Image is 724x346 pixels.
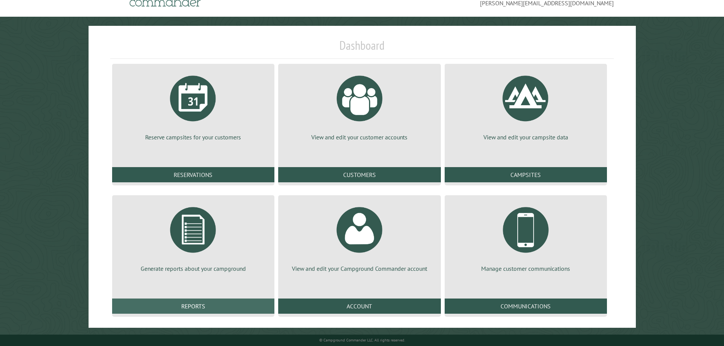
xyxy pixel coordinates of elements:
a: Reports [112,299,274,314]
a: Customers [278,167,440,182]
a: View and edit your campsite data [454,70,598,141]
a: Reserve campsites for your customers [121,70,265,141]
p: View and edit your customer accounts [287,133,431,141]
a: View and edit your customer accounts [287,70,431,141]
h1: Dashboard [110,38,614,59]
a: Campsites [445,167,607,182]
a: View and edit your Campground Commander account [287,201,431,273]
p: View and edit your campsite data [454,133,598,141]
small: © Campground Commander LLC. All rights reserved. [319,338,405,343]
a: Communications [445,299,607,314]
p: Generate reports about your campground [121,264,265,273]
a: Account [278,299,440,314]
p: Reserve campsites for your customers [121,133,265,141]
p: View and edit your Campground Commander account [287,264,431,273]
a: Reservations [112,167,274,182]
p: Manage customer communications [454,264,598,273]
a: Manage customer communications [454,201,598,273]
a: Generate reports about your campground [121,201,265,273]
